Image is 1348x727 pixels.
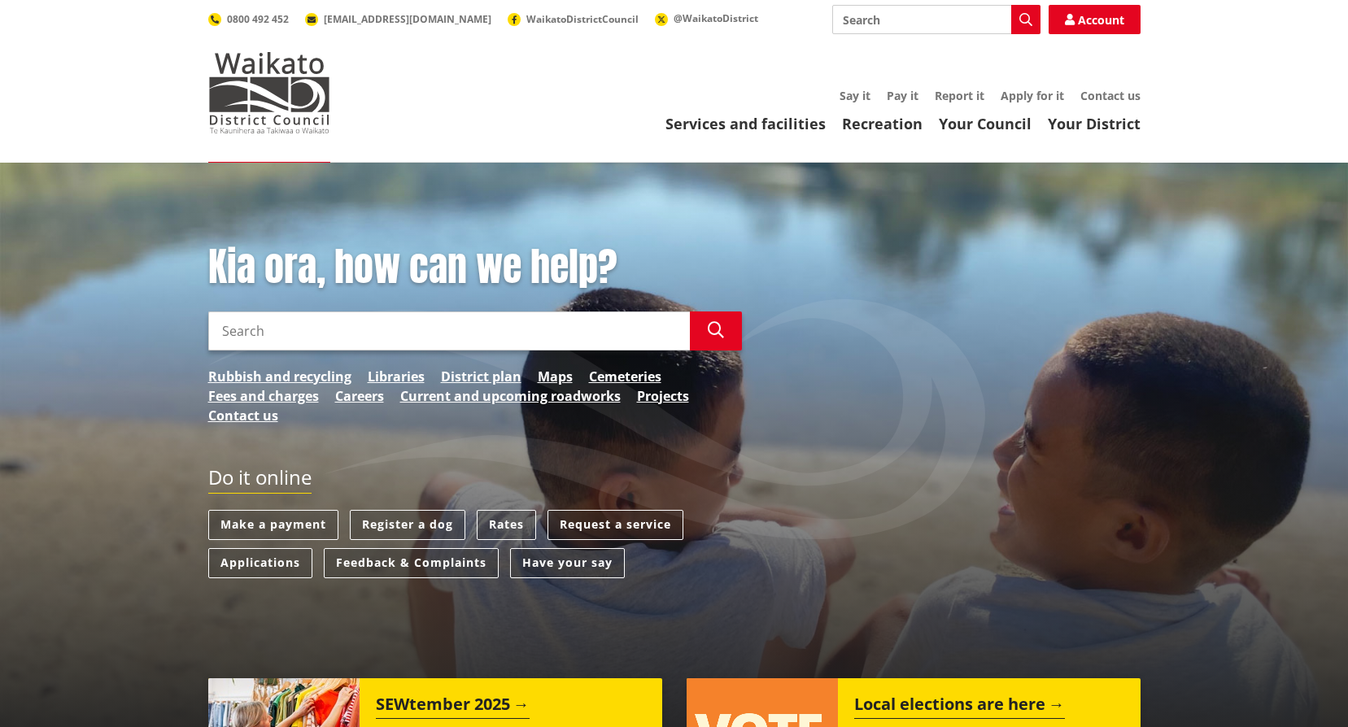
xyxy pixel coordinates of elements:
[1001,88,1064,103] a: Apply for it
[335,386,384,406] a: Careers
[840,88,870,103] a: Say it
[208,311,690,350] input: Search input
[208,12,289,26] a: 0800 492 452
[1080,88,1141,103] a: Contact us
[665,114,826,133] a: Services and facilities
[208,52,330,133] img: Waikato District Council - Te Kaunihera aa Takiwaa o Waikato
[674,11,758,25] span: @WaikatoDistrict
[350,510,465,540] a: Register a dog
[208,406,278,425] a: Contact us
[510,548,625,578] a: Have your say
[400,386,621,406] a: Current and upcoming roadworks
[655,11,758,25] a: @WaikatoDistrict
[508,12,639,26] a: WaikatoDistrictCouncil
[324,548,499,578] a: Feedback & Complaints
[637,386,689,406] a: Projects
[324,12,491,26] span: [EMAIL_ADDRESS][DOMAIN_NAME]
[1048,114,1141,133] a: Your District
[832,5,1040,34] input: Search input
[854,694,1065,719] h2: Local elections are here
[526,12,639,26] span: WaikatoDistrictCouncil
[227,12,289,26] span: 0800 492 452
[935,88,984,103] a: Report it
[477,510,536,540] a: Rates
[208,386,319,406] a: Fees and charges
[208,244,742,291] h1: Kia ora, how can we help?
[441,367,521,386] a: District plan
[939,114,1032,133] a: Your Council
[547,510,683,540] a: Request a service
[842,114,923,133] a: Recreation
[376,694,530,719] h2: SEWtember 2025
[538,367,573,386] a: Maps
[208,367,351,386] a: Rubbish and recycling
[208,548,312,578] a: Applications
[305,12,491,26] a: [EMAIL_ADDRESS][DOMAIN_NAME]
[887,88,918,103] a: Pay it
[208,510,338,540] a: Make a payment
[208,466,312,494] h2: Do it online
[589,367,661,386] a: Cemeteries
[368,367,425,386] a: Libraries
[1049,5,1141,34] a: Account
